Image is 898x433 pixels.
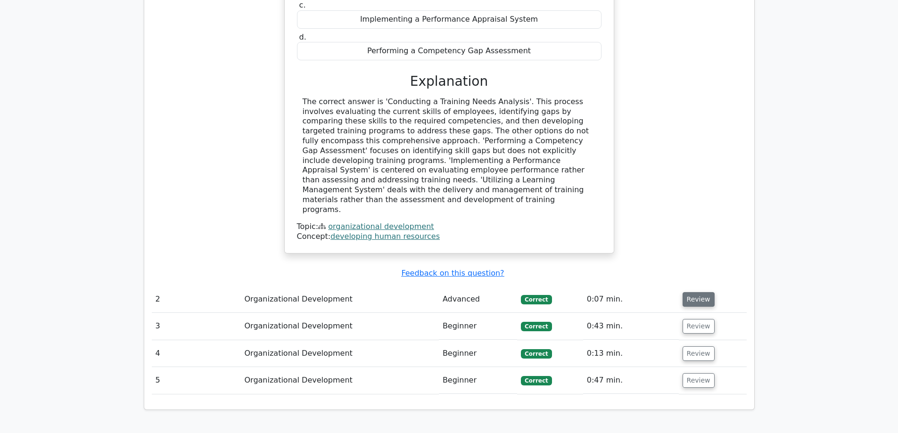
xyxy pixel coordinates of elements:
[297,10,601,29] div: Implementing a Performance Appraisal System
[297,232,601,242] div: Concept:
[521,295,552,304] span: Correct
[521,376,552,385] span: Correct
[683,373,715,388] button: Review
[683,292,715,307] button: Review
[583,367,679,394] td: 0:47 min.
[240,313,438,340] td: Organizational Development
[299,0,306,9] span: c.
[297,42,601,60] div: Performing a Competency Gap Assessment
[583,286,679,313] td: 0:07 min.
[439,340,517,367] td: Beginner
[297,222,601,232] div: Topic:
[152,286,241,313] td: 2
[240,340,438,367] td: Organizational Development
[521,349,552,359] span: Correct
[439,286,517,313] td: Advanced
[583,340,679,367] td: 0:13 min.
[583,313,679,340] td: 0:43 min.
[328,222,434,231] a: organizational development
[330,232,440,241] a: developing human resources
[683,346,715,361] button: Review
[401,269,504,278] a: Feedback on this question?
[240,367,438,394] td: Organizational Development
[152,313,241,340] td: 3
[303,74,596,90] h3: Explanation
[152,340,241,367] td: 4
[439,367,517,394] td: Beginner
[439,313,517,340] td: Beginner
[299,33,306,41] span: d.
[240,286,438,313] td: Organizational Development
[152,367,241,394] td: 5
[303,97,596,215] div: The correct answer is 'Conducting a Training Needs Analysis'. This process involves evaluating th...
[521,322,552,331] span: Correct
[683,319,715,334] button: Review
